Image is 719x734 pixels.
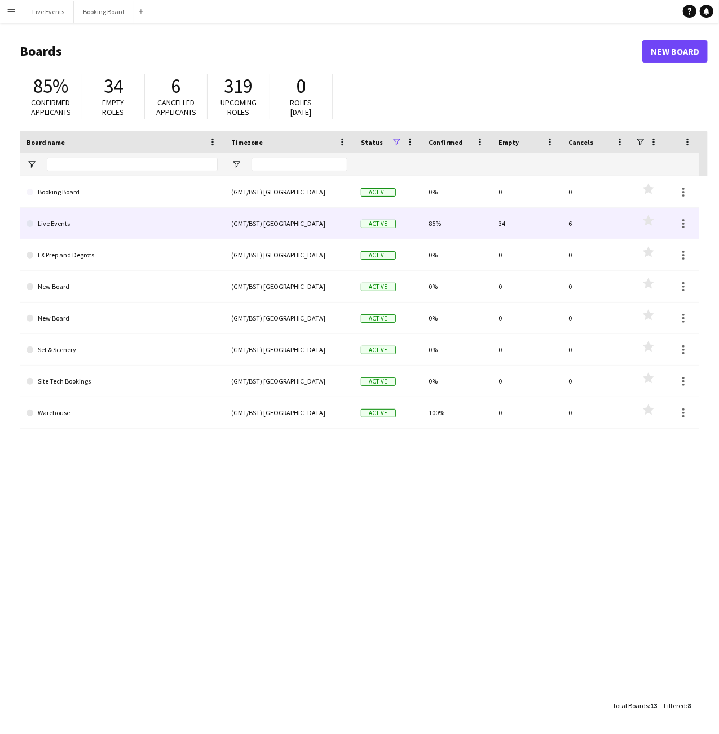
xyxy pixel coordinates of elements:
span: 13 [650,701,657,710]
span: 8 [687,701,691,710]
div: 0 [492,303,562,333]
div: 0% [422,239,492,270]
span: Total Boards [612,701,649,710]
div: 0 [492,176,562,207]
div: 0 [492,271,562,302]
span: 85% [33,74,68,99]
div: (GMT/BST) [GEOGRAPHIC_DATA] [224,303,354,333]
a: New Board [27,271,218,303]
div: 0% [422,176,492,207]
div: 34 [492,208,562,239]
div: 0 [562,271,632,302]
div: 0% [422,303,492,333]
div: (GMT/BST) [GEOGRAPHIC_DATA] [224,176,354,207]
span: Filtered [664,701,686,710]
a: Booking Board [27,176,218,208]
div: 0 [562,397,632,428]
input: Timezone Filter Input [252,158,347,171]
span: Upcoming roles [220,97,257,117]
span: Confirmed applicants [31,97,71,117]
a: Live Events [27,208,218,239]
span: 6 [171,74,181,99]
span: Active [361,346,396,354]
span: Cancels [568,138,593,146]
span: Confirmed [429,138,463,146]
span: Empty roles [103,97,125,117]
div: (GMT/BST) [GEOGRAPHIC_DATA] [224,239,354,270]
a: Warehouse [27,397,218,429]
div: (GMT/BST) [GEOGRAPHIC_DATA] [224,271,354,302]
div: (GMT/BST) [GEOGRAPHIC_DATA] [224,208,354,239]
div: (GMT/BST) [GEOGRAPHIC_DATA] [224,366,354,397]
span: Active [361,283,396,291]
div: 0 [562,239,632,270]
div: (GMT/BST) [GEOGRAPHIC_DATA] [224,397,354,428]
span: Board name [27,138,65,146]
div: 0 [492,397,562,428]
span: Active [361,251,396,260]
div: 0 [492,366,562,397]
span: Active [361,220,396,228]
span: Empty [499,138,519,146]
div: 0 [562,334,632,365]
span: Timezone [231,138,263,146]
button: Live Events [23,1,74,23]
div: 0 [562,303,632,333]
div: 100% [422,397,492,428]
div: 0% [422,366,492,397]
div: 0 [562,176,632,207]
button: Open Filter Menu [231,159,241,170]
span: 34 [104,74,123,99]
span: Active [361,409,396,417]
h1: Boards [20,43,642,60]
div: (GMT/BST) [GEOGRAPHIC_DATA] [224,334,354,365]
div: 0 [492,334,562,365]
div: 0 [492,239,562,270]
span: Active [361,188,396,197]
a: New Board [27,303,218,334]
span: Status [361,138,383,146]
div: 0% [422,334,492,365]
div: 85% [422,208,492,239]
a: Set & Scenery [27,334,218,366]
a: Site Tech Bookings [27,366,218,397]
div: : [612,695,657,717]
span: 0 [297,74,306,99]
div: 6 [562,208,632,239]
span: 319 [224,74,253,99]
a: LX Prep and Degrots [27,239,218,271]
div: 0% [422,271,492,302]
button: Open Filter Menu [27,159,37,170]
span: Active [361,377,396,386]
input: Board name Filter Input [47,158,218,171]
a: New Board [642,40,708,63]
button: Booking Board [74,1,134,23]
div: 0 [562,366,632,397]
span: Roles [DATE] [290,97,312,117]
span: Cancelled applicants [156,97,196,117]
span: Active [361,314,396,323]
div: : [664,695,691,717]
